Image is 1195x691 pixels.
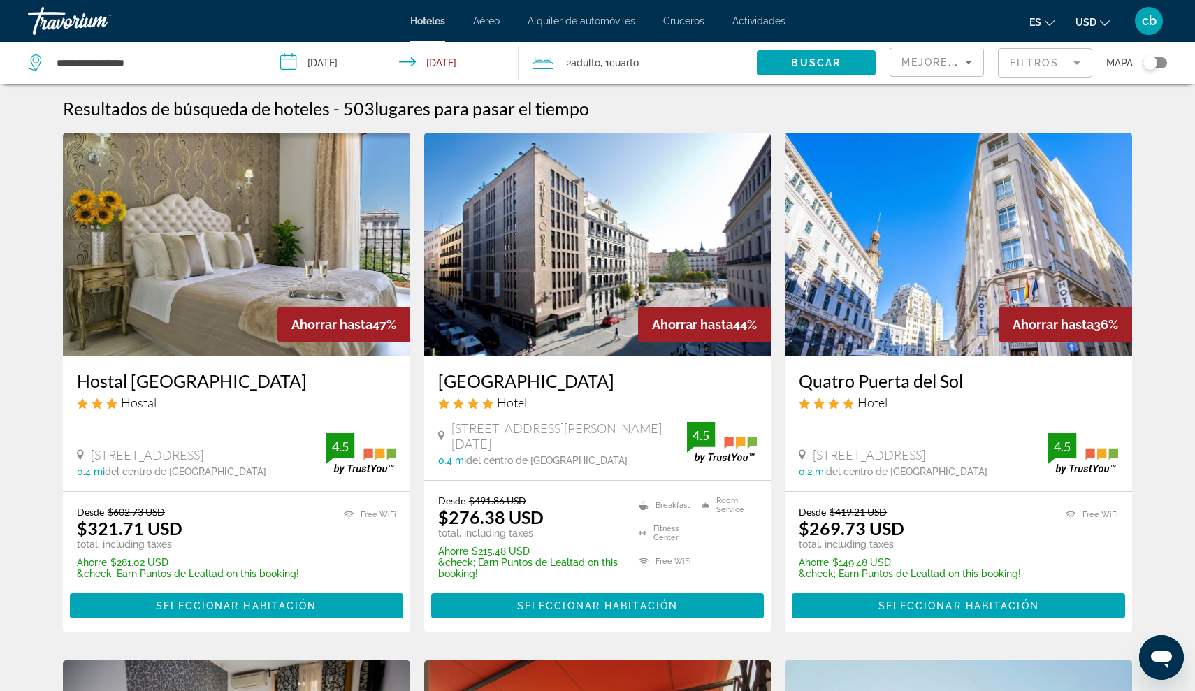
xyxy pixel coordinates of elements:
span: Mapa [1106,53,1133,73]
p: &check; Earn Puntos de Lealtad on this booking! [799,568,1021,579]
button: Toggle map [1133,57,1167,69]
span: Ahorrar hasta [291,317,372,332]
del: $419.21 USD [830,506,887,518]
span: Ahorrar hasta [1013,317,1094,332]
span: Cruceros [663,15,704,27]
h2: 503 [343,98,589,119]
mat-select: Sort by [901,54,972,71]
button: Change language [1029,12,1055,32]
a: [GEOGRAPHIC_DATA] [438,370,758,391]
button: Buscar [757,50,876,75]
span: cb [1142,14,1157,28]
span: Seleccionar habitación [517,600,678,611]
span: Desde [77,506,104,518]
del: $491.86 USD [469,495,526,507]
span: - [333,98,340,119]
a: Seleccionar habitación [431,596,765,611]
div: 4 star Hotel [799,395,1118,410]
p: total, including taxes [799,539,1021,550]
span: Hostal [121,395,157,410]
div: 4 star Hotel [438,395,758,410]
span: del centro de [GEOGRAPHIC_DATA] [826,466,987,477]
li: Free WiFi [632,551,695,572]
span: Seleccionar habitación [156,600,317,611]
p: $281.02 USD [77,557,299,568]
button: Seleccionar habitación [431,593,765,618]
span: 0.4 mi [77,466,105,477]
p: $215.48 USD [438,546,621,557]
button: Change currency [1075,12,1110,32]
button: Seleccionar habitación [70,593,403,618]
h1: Resultados de búsqueda de hoteles [63,98,330,119]
button: Seleccionar habitación [792,593,1125,618]
span: Ahorrar hasta [652,317,733,332]
div: 4.5 [687,427,715,444]
span: Ahorre [799,557,829,568]
span: lugares para pasar el tiempo [375,98,589,119]
span: del centro de [GEOGRAPHIC_DATA] [105,466,266,477]
span: 0.2 mi [799,466,826,477]
button: Filter [998,48,1092,78]
span: Buscar [791,57,841,68]
div: 3 star Hostel [77,395,396,410]
a: Travorium [28,3,168,39]
div: 4.5 [1048,438,1076,455]
a: Actividades [732,15,785,27]
li: Free WiFi [337,506,396,523]
img: Hotel image [63,133,410,356]
li: Fitness Center [632,523,695,544]
a: Aéreo [473,15,500,27]
span: Ahorre [438,546,468,557]
span: Hotel [857,395,888,410]
p: &check; Earn Puntos de Lealtad on this booking! [438,557,621,579]
p: total, including taxes [438,528,621,539]
span: es [1029,17,1041,28]
iframe: Botón para iniciar la ventana de mensajería [1139,635,1184,680]
button: User Menu [1131,6,1167,36]
img: trustyou-badge.svg [687,422,757,463]
a: Hoteles [410,15,445,27]
span: USD [1075,17,1096,28]
ins: $321.71 USD [77,518,182,539]
span: Seleccionar habitación [878,600,1039,611]
span: [STREET_ADDRESS] [91,447,203,463]
li: Breakfast [632,495,695,516]
span: Ahorre [77,557,107,568]
button: Travelers: 2 adults, 0 children [519,42,757,84]
p: $149.48 USD [799,557,1021,568]
div: 44% [638,307,771,342]
button: Check-in date: Sep 12, 2025 Check-out date: Sep 13, 2025 [266,42,519,84]
img: Hotel image [785,133,1132,356]
span: Hotel [497,395,527,410]
span: [STREET_ADDRESS][PERSON_NAME][DATE] [451,421,687,451]
img: trustyou-badge.svg [1048,433,1118,474]
div: 47% [277,307,410,342]
ins: $269.73 USD [799,518,904,539]
span: del centro de [GEOGRAPHIC_DATA] [466,455,628,466]
a: Seleccionar habitación [792,596,1125,611]
a: Hostal [GEOGRAPHIC_DATA] [77,370,396,391]
span: , 1 [600,53,639,73]
del: $602.73 USD [108,506,165,518]
p: total, including taxes [77,539,299,550]
span: Desde [799,506,826,518]
a: Alquiler de automóviles [528,15,635,27]
span: 2 [566,53,600,73]
span: Adulto [571,57,600,68]
a: Hotel image [424,133,772,356]
a: Quatro Puerta del Sol [799,370,1118,391]
span: 0.4 mi [438,455,466,466]
ins: $276.38 USD [438,507,544,528]
img: trustyou-badge.svg [326,433,396,474]
span: Desde [438,495,465,507]
a: Seleccionar habitación [70,596,403,611]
